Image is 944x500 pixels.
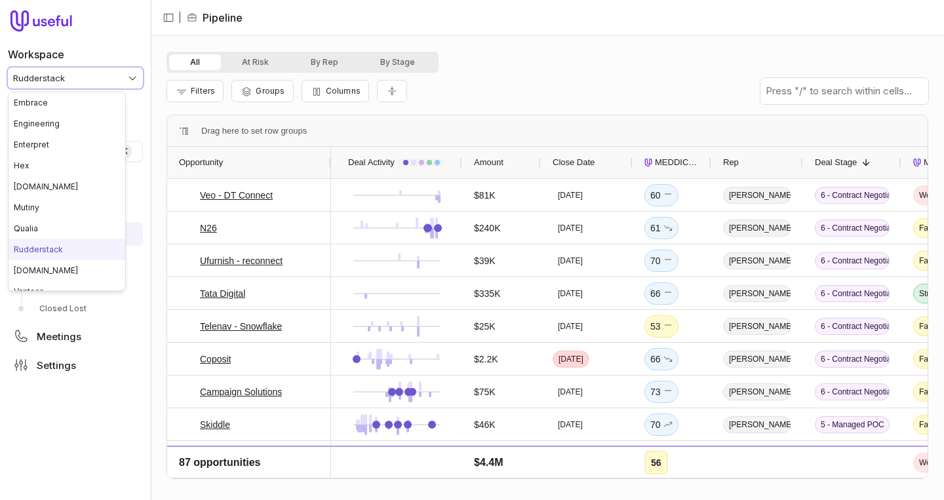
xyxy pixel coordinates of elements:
span: Hex [14,161,29,170]
span: [DOMAIN_NAME] [14,182,78,191]
span: Enterpret [14,140,49,149]
span: Embrace [14,98,48,107]
span: Rudderstack [14,244,63,254]
span: Engineering [14,119,60,128]
span: Vantaca [14,286,44,296]
span: Qualia [14,223,38,233]
span: Mutiny [14,202,39,212]
span: [DOMAIN_NAME] [14,265,78,275]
